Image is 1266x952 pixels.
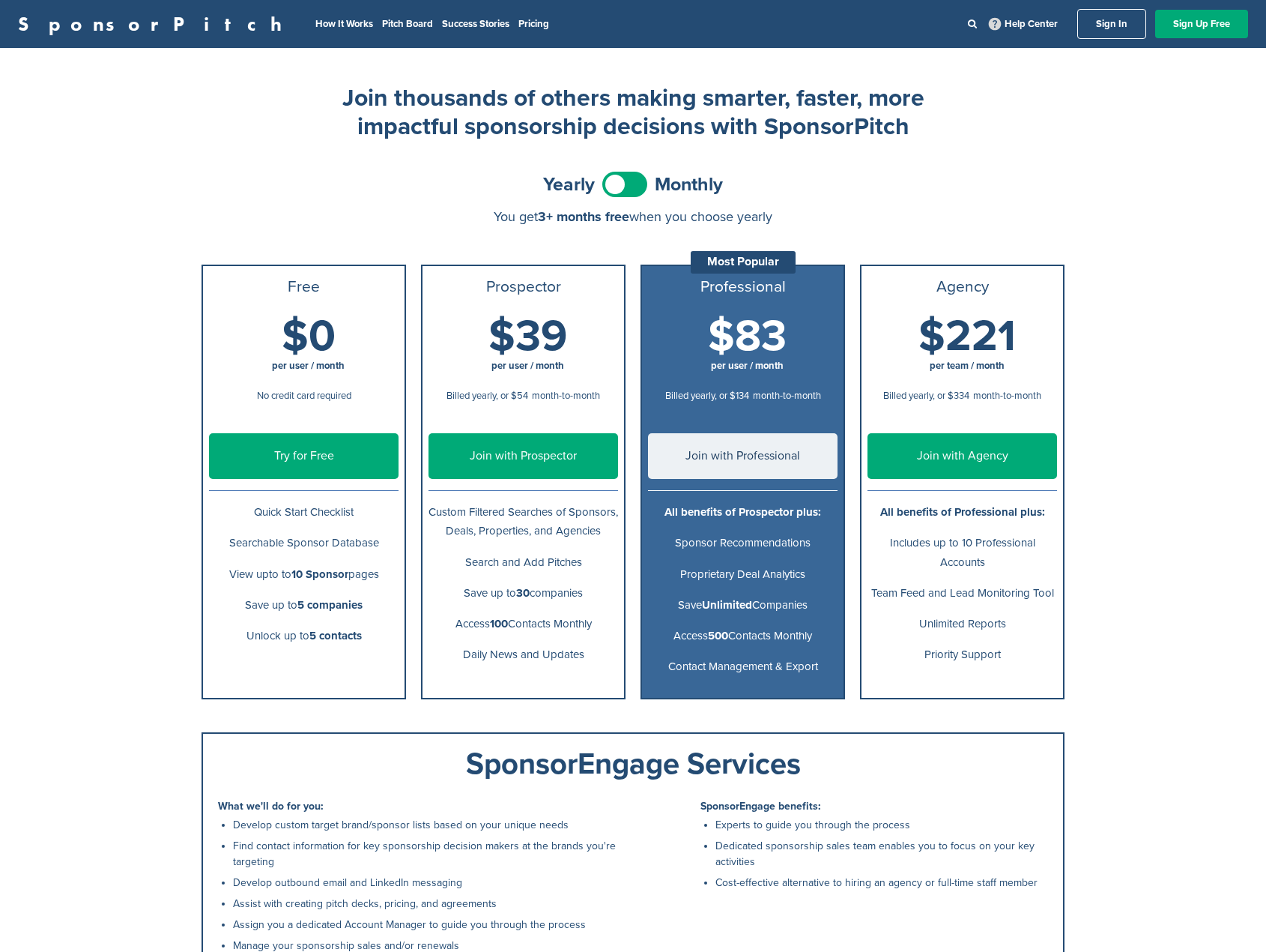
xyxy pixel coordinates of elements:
[930,360,1005,372] span: per team / month
[233,875,626,891] li: Develop outbound email and LinkedIn messaging
[867,278,1057,296] h3: Agency
[648,627,838,645] p: Access Contacts Monthly
[702,598,752,612] b: Unlimited
[532,390,600,402] span: month-to-month
[715,838,1048,870] li: Dedicated sponsorship sales team enables you to focus on your key activities
[209,627,399,645] p: Unlock up to
[18,14,291,34] a: SponsorPitch
[209,565,399,584] p: View upto to pages
[428,584,618,603] p: Save up to companies
[233,917,626,933] li: Assign you a dedicated Account Manager to guide you through the process
[218,749,1048,779] div: SponsorEngage Services
[1155,10,1248,38] a: Sign Up Free
[490,617,508,630] b: 100
[708,629,728,642] b: 500
[297,598,363,612] b: 5 companies
[209,596,399,615] p: Save up to
[209,503,399,522] p: Quick Start Checklist
[543,175,595,194] span: Yearly
[918,310,1016,363] span: $221
[648,534,838,552] p: Sponsor Recommendations
[648,278,838,296] h3: Professional
[1077,9,1146,39] a: Sign In
[282,310,336,363] span: $0
[518,18,549,30] a: Pricing
[648,565,838,584] p: Proprietary Deal Analytics
[209,534,399,552] p: Searchable Sponsor Database
[715,817,1048,833] li: Experts to guide you through the process
[333,84,933,142] h2: Join thousands of others making smarter, faster, more impactful sponsorship decisions with Sponso...
[209,278,399,296] h3: Free
[700,800,821,813] b: SponsorEngage benefits:
[446,390,528,402] span: Billed yearly, or $54
[880,505,1045,519] b: All benefits of Professional plus:
[867,584,1057,603] p: Team Feed and Lead Monitoring Tool
[257,390,351,402] span: No credit card required
[665,390,749,402] span: Billed yearly, or $134
[233,896,626,912] li: Assist with creating pitch decks, pricing, and agreements
[442,18,509,30] a: Success Stories
[428,278,618,296] h3: Prospector
[428,433,618,479] a: Join with Prospector
[491,360,564,372] span: per user / month
[648,657,838,676] p: Contact Management & Export
[648,596,838,615] p: Save Companies
[867,433,1057,479] a: Join with Agency
[272,360,345,372] span: per user / month
[291,567,348,581] b: 10 Sponsor
[209,433,399,479] a: Try for Free
[664,505,821,519] b: All benefits of Prospector plus:
[382,18,433,30] a: Pitch Board
[218,800,324,813] b: What we'll do for you:
[428,615,618,633] p: Access Contacts Monthly
[233,817,626,833] li: Develop custom target brand/sponsor lists based on your unique needs
[867,615,1057,633] p: Unlimited Reports
[691,251,796,274] div: Most Popular
[516,586,530,600] b: 30
[753,390,821,402] span: month-to-month
[428,645,618,664] p: Daily News and Updates
[655,175,723,194] span: Monthly
[488,310,567,363] span: $39
[715,875,1048,891] li: Cost-effective alternative to hiring an agency or full-time staff member
[986,15,1061,33] a: Help Center
[867,645,1057,664] p: Priority Support
[883,390,969,402] span: Billed yearly, or $334
[428,553,618,572] p: Search and Add Pitches
[233,838,626,870] li: Find contact information for key sponsorship decision makers at the brands you're targeting
[711,360,784,372] span: per user / month
[867,534,1057,571] p: Includes up to 10 Professional Accounts
[315,18,373,30] a: How It Works
[428,503,618,540] p: Custom Filtered Searches of Sponsors, Deals, Properties, and Agencies
[538,208,629,225] span: 3+ months free
[708,310,787,363] span: $83
[648,433,838,479] a: Join with Professional
[973,390,1041,402] span: month-to-month
[202,209,1064,224] div: You get when you choose yearly
[309,629,362,642] b: 5 contacts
